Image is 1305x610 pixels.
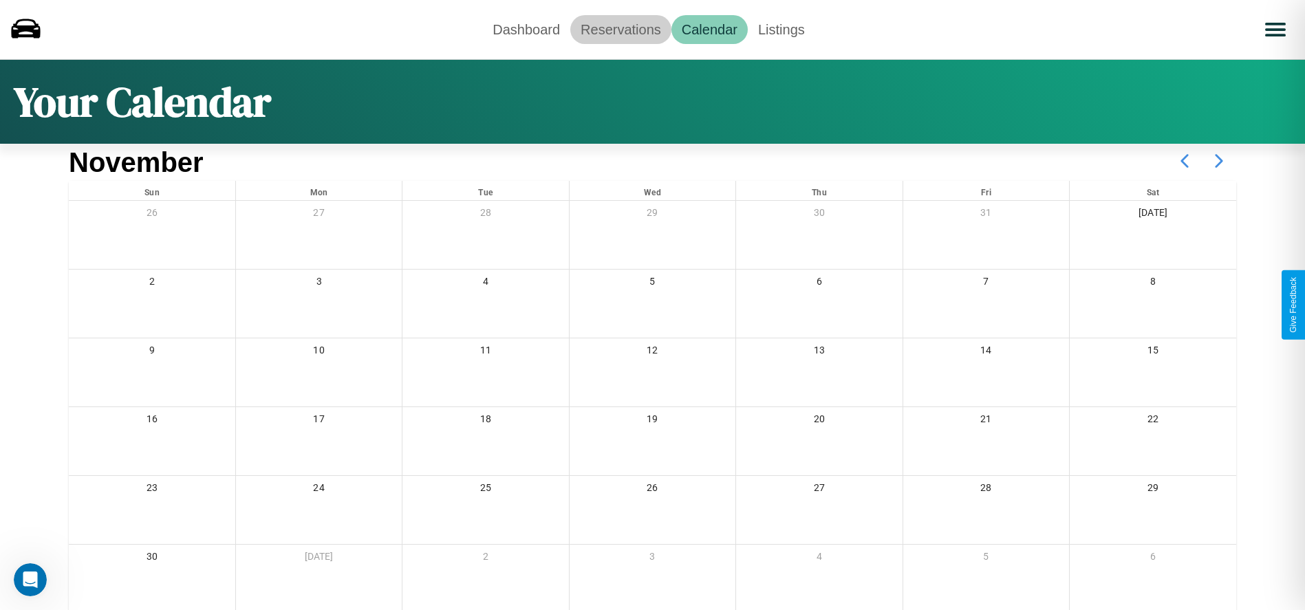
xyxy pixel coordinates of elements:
[903,201,1069,229] div: 31
[236,476,402,504] div: 24
[236,545,402,573] div: [DATE]
[736,338,902,367] div: 13
[736,270,902,298] div: 6
[903,407,1069,435] div: 21
[736,407,902,435] div: 20
[1070,181,1236,200] div: Sat
[570,545,735,573] div: 3
[69,407,235,435] div: 16
[1070,270,1236,298] div: 8
[570,270,735,298] div: 5
[69,270,235,298] div: 2
[1288,277,1298,333] div: Give Feedback
[570,338,735,367] div: 12
[69,338,235,367] div: 9
[236,181,402,200] div: Mon
[482,15,570,44] a: Dashboard
[903,476,1069,504] div: 28
[236,201,402,229] div: 27
[736,545,902,573] div: 4
[236,338,402,367] div: 10
[570,201,735,229] div: 29
[1070,407,1236,435] div: 22
[69,147,204,178] h2: November
[236,270,402,298] div: 3
[748,15,815,44] a: Listings
[402,476,568,504] div: 25
[903,181,1069,200] div: Fri
[402,407,568,435] div: 18
[14,74,271,130] h1: Your Calendar
[402,545,568,573] div: 2
[69,181,235,200] div: Sun
[69,545,235,573] div: 30
[402,270,568,298] div: 4
[903,545,1069,573] div: 5
[402,181,568,200] div: Tue
[736,181,902,200] div: Thu
[402,201,568,229] div: 28
[1070,201,1236,229] div: [DATE]
[69,201,235,229] div: 26
[570,15,671,44] a: Reservations
[903,338,1069,367] div: 14
[1070,476,1236,504] div: 29
[736,476,902,504] div: 27
[1070,338,1236,367] div: 15
[236,407,402,435] div: 17
[1256,10,1295,49] button: Open menu
[402,338,568,367] div: 11
[570,476,735,504] div: 26
[1070,545,1236,573] div: 6
[14,563,47,596] iframe: Intercom live chat
[69,476,235,504] div: 23
[570,407,735,435] div: 19
[903,270,1069,298] div: 7
[736,201,902,229] div: 30
[570,181,735,200] div: Wed
[671,15,748,44] a: Calendar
